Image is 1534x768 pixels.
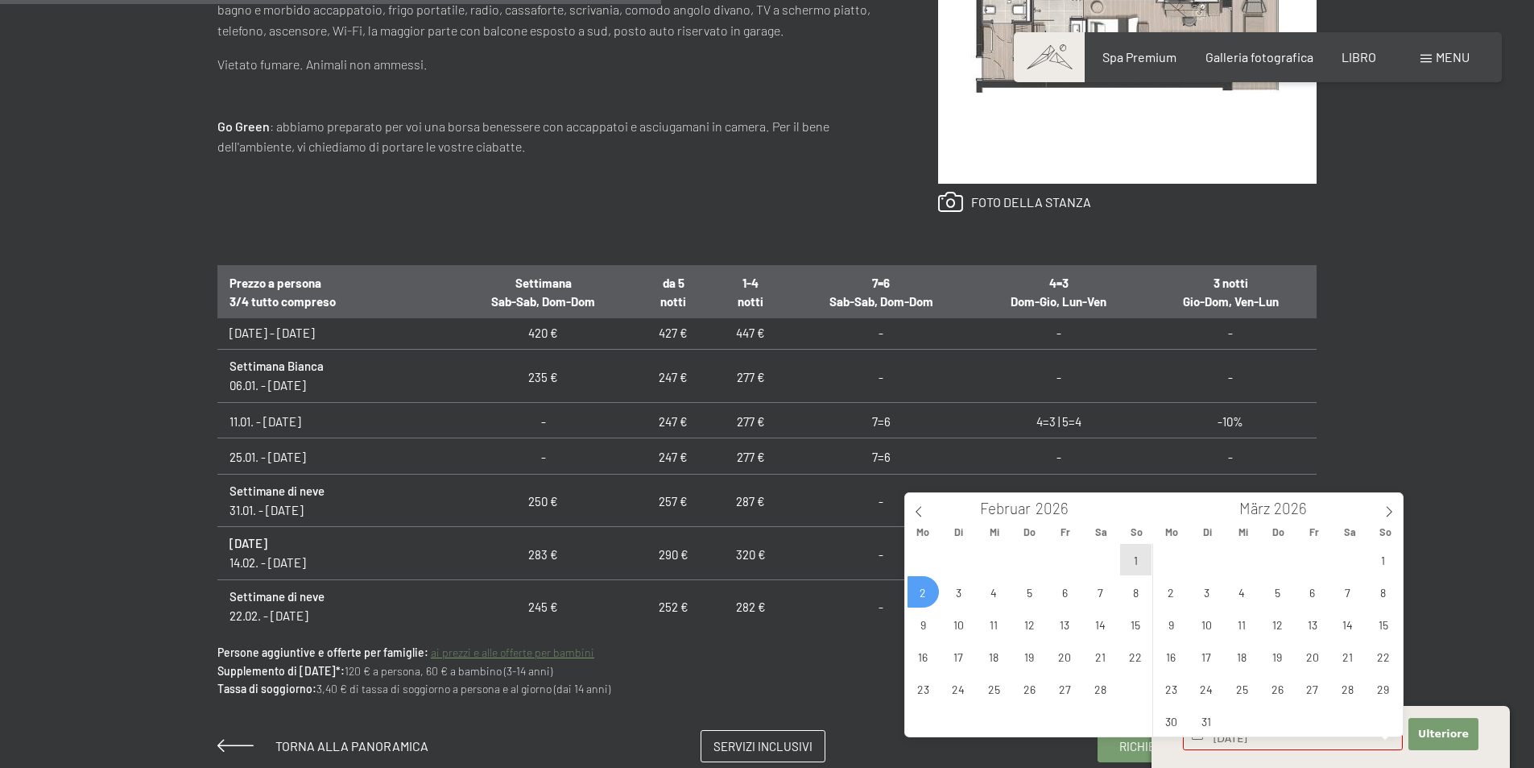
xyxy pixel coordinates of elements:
font: - [1056,325,1061,339]
a: Galleria fotografica [1205,49,1313,64]
span: März 27, 2026 [1296,673,1328,704]
font: da 5 [663,275,684,289]
font: [DATE] - [DATE] [229,325,315,339]
input: Year [1031,499,1084,517]
span: Februar 2, 2026 [908,576,939,608]
font: 22.02. - [DATE] [229,608,308,623]
span: Mi [977,527,1012,538]
a: Torna alla panoramica [217,738,428,753]
span: März 26, 2026 [1262,673,1293,704]
font: 290 € [659,546,688,561]
span: Februar 13, 2026 [1049,608,1081,640]
font: - [1056,450,1061,464]
span: Februar 26, 2026 [1014,673,1045,704]
span: Februar 17, 2026 [943,641,974,672]
font: Sab-Sab, Dom-Dom [829,294,933,309]
span: März 4, 2026 [1226,576,1258,608]
a: Richieste [1098,731,1197,762]
span: Fr [1296,527,1332,538]
font: Settimana [515,275,572,289]
font: notti [738,294,763,309]
font: 120 € a persona, 60 € a bambino (3-14 anni) [345,664,552,678]
font: Go Green [217,118,270,134]
font: - [1228,369,1233,384]
font: 257 € [659,494,688,509]
span: März 2, 2026 [1156,576,1187,608]
span: März 10, 2026 [1191,608,1222,640]
span: März 9, 2026 [1156,608,1187,640]
a: ai prezzi e alle offerte per bambini [431,646,594,659]
span: Di [1189,527,1225,538]
span: März 11, 2026 [1226,608,1258,640]
font: 252 € [659,600,688,614]
span: Februar 23, 2026 [908,673,939,704]
span: März 5, 2026 [1262,576,1293,608]
font: menu [1436,49,1470,64]
font: 25.01. - [DATE] [229,450,306,464]
span: Februar 28, 2026 [1085,673,1116,704]
span: März 14, 2026 [1332,608,1363,640]
font: Gio-Dom, Ven-Lun [1183,294,1279,309]
font: - [879,369,883,384]
font: Sab-Sab, Dom-Dom [491,294,595,309]
span: März 3, 2026 [1191,576,1222,608]
font: Vietato fumare. Animali non ammessi. [217,56,428,72]
span: So [1367,527,1403,538]
span: Februar 3, 2026 [943,576,974,608]
span: Februar 18, 2026 [978,641,1010,672]
span: So [1118,527,1154,538]
font: [DATE] [229,536,267,550]
span: Februar 14, 2026 [1085,608,1116,640]
span: Februar 11, 2026 [978,608,1010,640]
font: 4=3 | 5=4 [1036,413,1081,428]
font: 4=3 [1049,275,1069,289]
span: Februar 21, 2026 [1085,641,1116,672]
button: Ulteriore [1408,718,1478,751]
span: Do [1261,527,1296,538]
font: - [541,413,546,428]
font: 06.01. - [DATE] [229,378,306,392]
font: 427 € [659,325,688,339]
font: 420 € [528,325,558,339]
span: Februar 10, 2026 [943,608,974,640]
span: März 8, 2026 [1367,576,1399,608]
span: Do [1012,527,1048,538]
span: März 13, 2026 [1296,608,1328,640]
font: Spa Premium [1102,49,1176,64]
span: März 30, 2026 [1156,705,1187,737]
font: Tassa di soggiorno: [217,682,316,695]
span: Fr [1048,527,1083,538]
font: - [541,450,546,464]
span: März 20, 2026 [1296,641,1328,672]
span: März 19, 2026 [1262,641,1293,672]
font: 7=6 [872,413,891,428]
font: 3,40 € di tassa di soggiorno a persona e al giorno (dai 14 anni) [316,682,610,695]
font: 282 € [736,600,766,614]
font: Prezzo a persona [229,275,321,289]
font: 247 € [659,450,688,464]
font: Consenso al marketing* [613,424,748,437]
font: 245 € [528,600,558,614]
span: März [1239,501,1270,517]
font: 320 € [736,546,766,561]
font: Settimane di neve [229,484,325,498]
a: Servizi inclusivi [701,731,825,762]
span: Februar 7, 2026 [1085,576,1116,608]
font: - [1228,325,1233,339]
span: März 28, 2026 [1332,673,1363,704]
font: Supplemento di [DATE]*: [217,664,345,678]
span: Februar 19, 2026 [1014,641,1045,672]
font: 14.02. - [DATE] [229,555,306,570]
font: Settimana Bianca [229,359,324,373]
font: Persone aggiuntive e offerte per famiglie: [217,646,428,659]
span: März 16, 2026 [1156,641,1187,672]
font: - [1228,450,1233,464]
span: Mi [1226,527,1261,538]
span: Mo [1154,527,1189,538]
font: 283 € [528,546,558,561]
span: Februar 8, 2026 [1120,576,1152,608]
span: Februar 1, 2026 [1120,544,1152,575]
font: LIBRO [1342,49,1376,64]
